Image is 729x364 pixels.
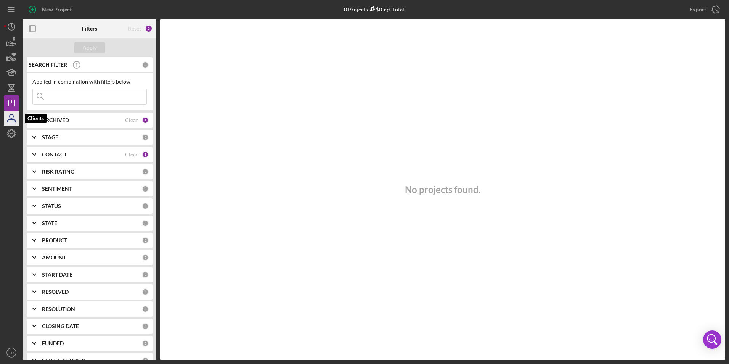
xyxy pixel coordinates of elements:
div: Applied in combination with filters below [32,79,147,85]
button: Apply [74,42,105,53]
b: Filters [82,26,97,32]
b: STATUS [42,203,61,209]
b: CONTACT [42,151,67,158]
div: 1 [142,151,149,158]
button: TR [4,345,19,360]
div: Reset [128,26,141,32]
div: 0 [142,61,149,68]
b: RESOLVED [42,289,69,295]
button: New Project [23,2,79,17]
b: LATEST ACTIVITY [42,358,85,364]
div: $0 [368,6,382,13]
b: PRODUCT [42,237,67,243]
b: STAGE [42,134,58,140]
div: Export [690,2,706,17]
div: 0 [142,323,149,330]
div: 0 [142,357,149,364]
b: ARCHIVED [42,117,69,123]
div: 0 [142,254,149,261]
div: 0 [142,220,149,227]
div: 0 [142,168,149,175]
div: 0 [142,237,149,244]
div: Apply [83,42,97,53]
div: 0 [142,203,149,209]
div: 0 [142,340,149,347]
b: SEARCH FILTER [29,62,67,68]
div: 0 Projects • $0 Total [344,6,404,13]
b: AMOUNT [42,254,66,261]
div: 0 [142,271,149,278]
h3: No projects found. [405,184,480,195]
b: RISK RATING [42,169,74,175]
b: CLOSING DATE [42,323,79,329]
div: 0 [142,306,149,312]
b: SENTIMENT [42,186,72,192]
div: Clear [125,117,138,123]
b: STATE [42,220,57,226]
b: START DATE [42,272,72,278]
div: Clear [125,151,138,158]
b: RESOLUTION [42,306,75,312]
text: TR [9,351,14,355]
div: New Project [42,2,72,17]
b: FUNDED [42,340,64,346]
div: 0 [142,134,149,141]
div: 1 [142,117,149,124]
div: 2 [145,25,153,32]
div: 0 [142,185,149,192]
div: Open Intercom Messenger [703,330,721,349]
div: 0 [142,288,149,295]
button: Export [682,2,725,17]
